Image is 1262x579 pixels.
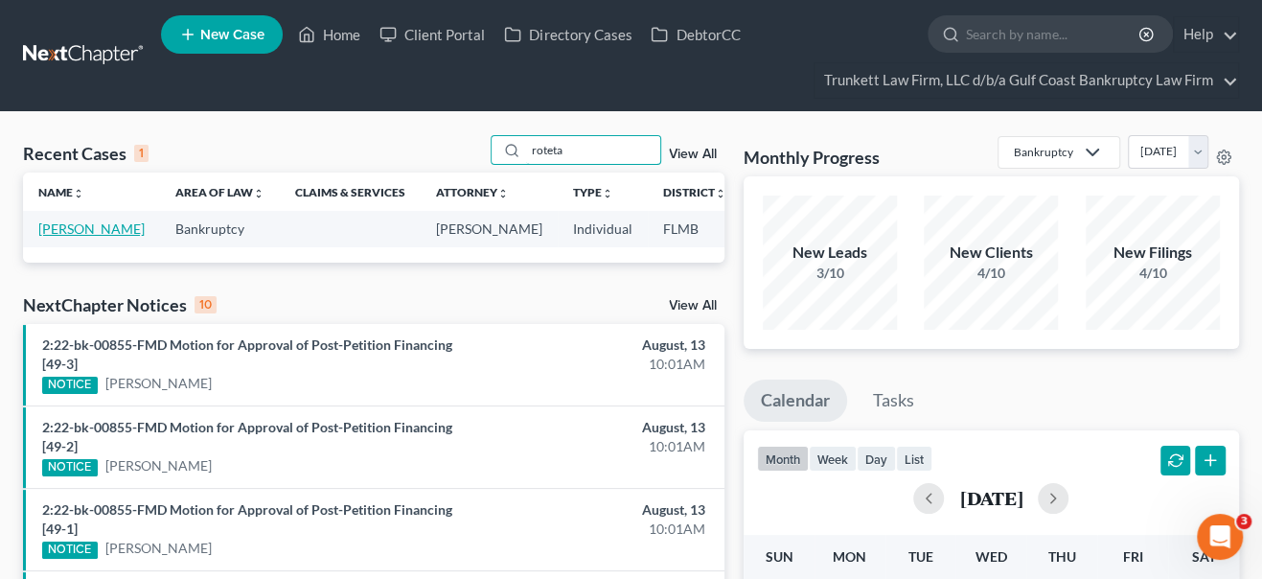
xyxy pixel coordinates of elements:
[160,211,280,246] td: Bankruptcy
[105,374,212,393] a: [PERSON_NAME]
[908,548,933,565] span: Tue
[815,63,1238,98] a: Trunkett Law Firm, LLC d/b/a Gulf Coast Bankruptcy Law Firm
[200,28,264,42] span: New Case
[1123,548,1143,565] span: Fri
[42,419,452,454] a: 2:22-bk-00855-FMD Motion for Approval of Post-Petition Financing [49-2]
[1192,548,1216,565] span: Sat
[175,185,264,199] a: Area of Lawunfold_more
[763,242,897,264] div: New Leads
[105,456,212,475] a: [PERSON_NAME]
[959,488,1022,508] h2: [DATE]
[497,355,705,374] div: 10:01AM
[1197,514,1243,560] iframe: Intercom live chat
[497,437,705,456] div: 10:01AM
[744,380,847,422] a: Calendar
[1086,264,1220,283] div: 4/10
[38,185,84,199] a: Nameunfold_more
[1014,144,1073,160] div: Bankruptcy
[744,146,880,169] h3: Monthly Progress
[42,501,452,537] a: 2:22-bk-00855-FMD Motion for Approval of Post-Petition Financing [49-1]
[558,211,648,246] td: Individual
[669,299,717,313] a: View All
[757,446,809,472] button: month
[1048,548,1076,565] span: Thu
[669,148,717,161] a: View All
[765,548,792,565] span: Sun
[856,380,931,422] a: Tasks
[421,211,558,246] td: [PERSON_NAME]
[497,520,705,539] div: 10:01AM
[663,185,726,199] a: Districtunfold_more
[975,548,1007,565] span: Wed
[23,293,217,316] div: NextChapter Notices
[42,542,98,559] div: NOTICE
[924,264,1058,283] div: 4/10
[497,500,705,520] div: August, 13
[763,264,897,283] div: 3/10
[896,446,932,472] button: list
[648,211,742,246] td: FLMB
[1174,17,1238,52] a: Help
[966,16,1141,52] input: Search by name...
[494,17,641,52] a: Directory Cases
[42,377,98,394] div: NOTICE
[497,188,509,199] i: unfold_more
[370,17,494,52] a: Client Portal
[195,296,217,313] div: 10
[253,188,264,199] i: unfold_more
[641,17,749,52] a: DebtorCC
[436,185,509,199] a: Attorneyunfold_more
[602,188,613,199] i: unfold_more
[833,548,866,565] span: Mon
[526,136,660,164] input: Search by name...
[497,336,705,355] div: August, 13
[809,446,857,472] button: week
[288,17,370,52] a: Home
[280,173,421,211] th: Claims & Services
[23,142,149,165] div: Recent Cases
[573,185,613,199] a: Typeunfold_more
[105,539,212,558] a: [PERSON_NAME]
[497,418,705,437] div: August, 13
[73,188,84,199] i: unfold_more
[134,145,149,162] div: 1
[924,242,1058,264] div: New Clients
[38,220,145,237] a: [PERSON_NAME]
[1236,514,1251,529] span: 3
[1086,242,1220,264] div: New Filings
[42,336,452,372] a: 2:22-bk-00855-FMD Motion for Approval of Post-Petition Financing [49-3]
[42,459,98,476] div: NOTICE
[715,188,726,199] i: unfold_more
[857,446,896,472] button: day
